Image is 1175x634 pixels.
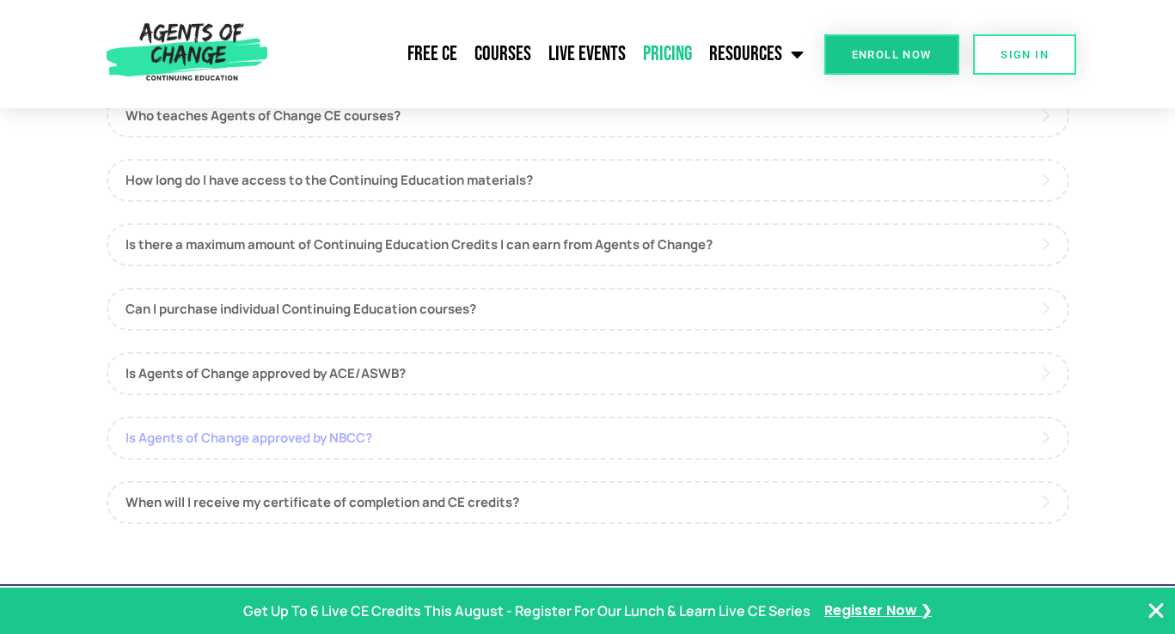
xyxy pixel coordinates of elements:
span: Enroll Now [852,49,932,60]
a: Is Agents of Change approved by NBCC? [107,417,1069,460]
p: Get Up To 6 Live CE Credits This August - Register For Our Lunch & Learn Live CE Series [243,599,811,624]
a: Enroll Now [824,34,959,75]
a: Pricing [634,33,701,76]
a: Register Now ❯ [824,599,932,624]
a: Is Agents of Change approved by ACE/ASWB? [107,352,1069,395]
a: Who teaches Agents of Change CE courses? [107,94,1069,137]
a: How long do I have access to the Continuing Education materials? [107,159,1069,202]
a: When will I receive my certificate of completion and CE credits? [107,481,1069,524]
button: Close Banner [1146,600,1166,621]
a: Is there a maximum amount of Continuing Education Credits I can earn from Agents of Change? [107,223,1069,266]
a: SIGN IN [973,34,1076,75]
a: Courses [466,33,540,76]
nav: Menu [275,33,812,76]
a: Resources [701,33,812,76]
a: Free CE [399,33,466,76]
span: SIGN IN [1001,49,1049,60]
a: Live Events [540,33,634,76]
a: Can I purchase individual Continuing Education courses? [107,288,1069,331]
